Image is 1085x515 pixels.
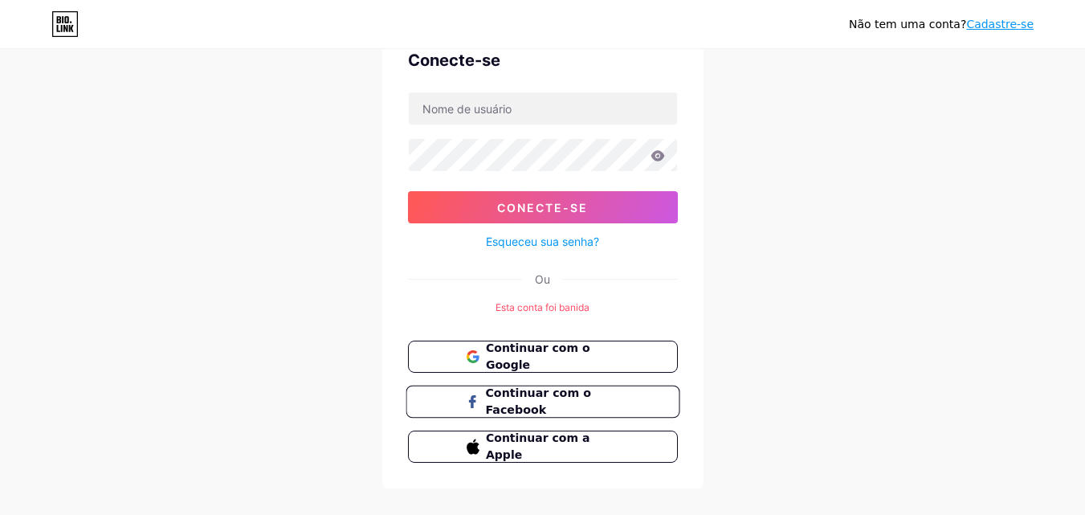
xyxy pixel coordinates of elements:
[966,18,1034,31] a: Cadastre-se
[486,235,599,248] font: Esqueceu sua senha?
[486,341,590,371] font: Continuar com o Google
[408,191,678,223] button: Conecte-se
[486,233,599,250] a: Esqueceu sua senha?
[497,201,588,215] font: Conecte-se
[408,341,678,373] button: Continuar com o Google
[535,272,550,286] font: Ou
[485,386,590,417] font: Continuar com o Facebook
[408,51,500,70] font: Conecte-se
[406,386,679,419] button: Continuar com o Facebook
[849,18,966,31] font: Não tem uma conta?
[408,386,678,418] a: Continuar com o Facebook
[486,431,589,461] font: Continuar com a Apple
[409,92,677,125] input: Nome de usuário
[408,431,678,463] button: Continuar com a Apple
[496,301,589,313] font: Esta conta foi banida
